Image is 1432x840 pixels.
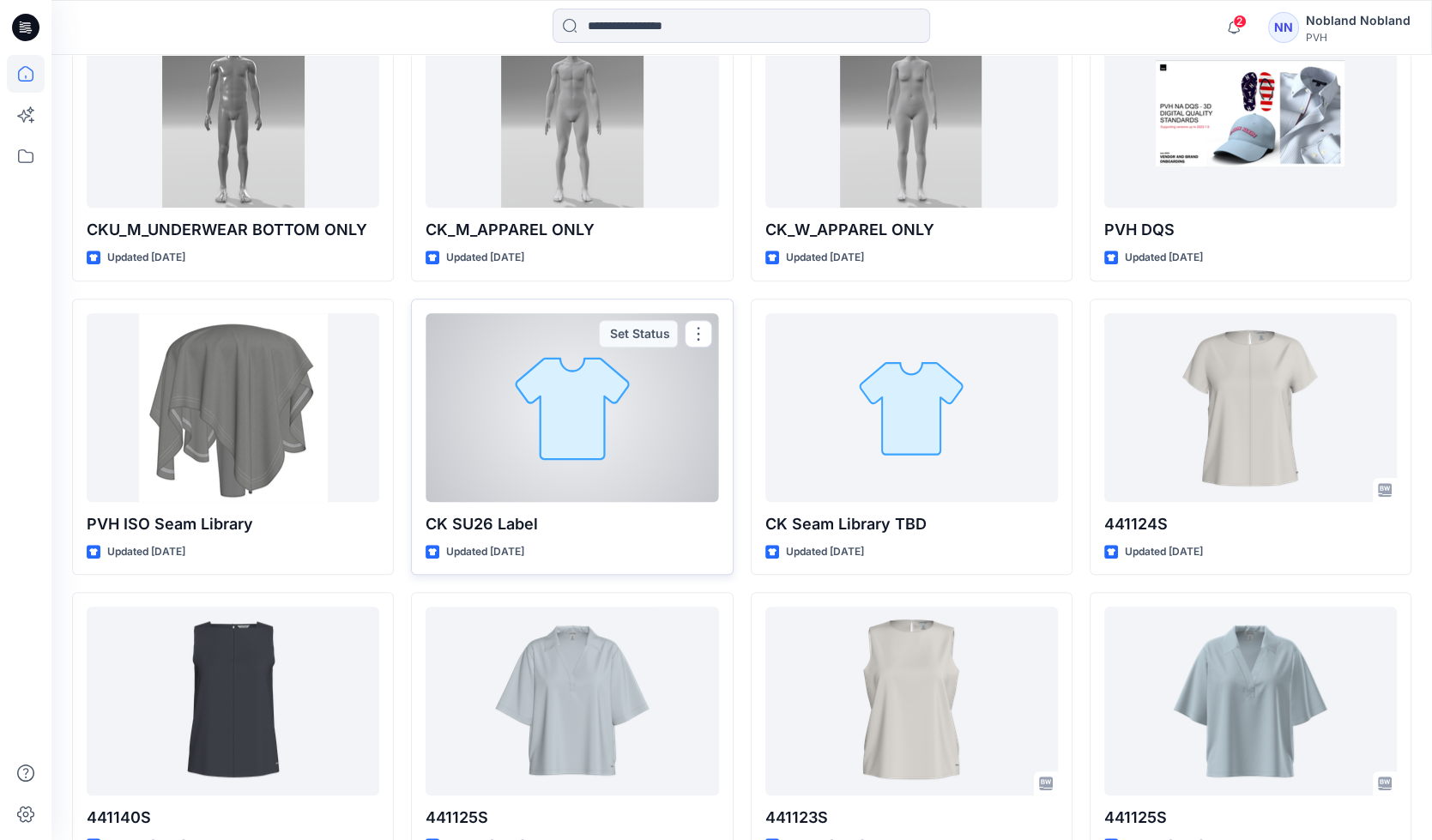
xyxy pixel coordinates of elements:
[765,512,1058,536] p: CK Seam Library TBD
[87,607,379,795] a: 441140S
[1125,543,1203,561] p: Updated [DATE]
[87,19,379,208] a: CKU_M_UNDERWEAR BOTTOM ONLY
[87,512,379,536] p: PVH ISO Seam Library
[426,607,718,795] a: 441125S
[1233,15,1247,28] span: 2
[426,806,718,830] p: 441125S
[765,218,1058,242] p: CK_W_APPAREL ONLY
[786,249,864,267] p: Updated [DATE]
[765,19,1058,208] a: CK_W_APPAREL ONLY
[786,543,864,561] p: Updated [DATE]
[1104,806,1397,830] p: 441125S
[1268,12,1299,43] div: NN
[1104,218,1397,242] p: PVH DQS
[1104,19,1397,208] a: PVH DQS
[426,19,718,208] a: CK_M_APPAREL ONLY
[426,512,718,536] p: CK SU26 Label
[87,218,379,242] p: CKU_M_UNDERWEAR BOTTOM ONLY
[1306,10,1411,31] div: Nobland Nobland
[1104,313,1397,502] a: 441124S
[87,806,379,830] p: 441140S
[765,607,1058,795] a: 441123S
[1104,607,1397,795] a: 441125S
[765,313,1058,502] a: CK Seam Library TBD
[87,313,379,502] a: PVH ISO Seam Library
[1306,31,1411,44] div: PVH
[446,543,524,561] p: Updated [DATE]
[765,806,1058,830] p: 441123S
[1125,249,1203,267] p: Updated [DATE]
[446,249,524,267] p: Updated [DATE]
[1104,512,1397,536] p: 441124S
[107,543,185,561] p: Updated [DATE]
[426,218,718,242] p: CK_M_APPAREL ONLY
[107,249,185,267] p: Updated [DATE]
[426,313,718,502] a: CK SU26 Label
